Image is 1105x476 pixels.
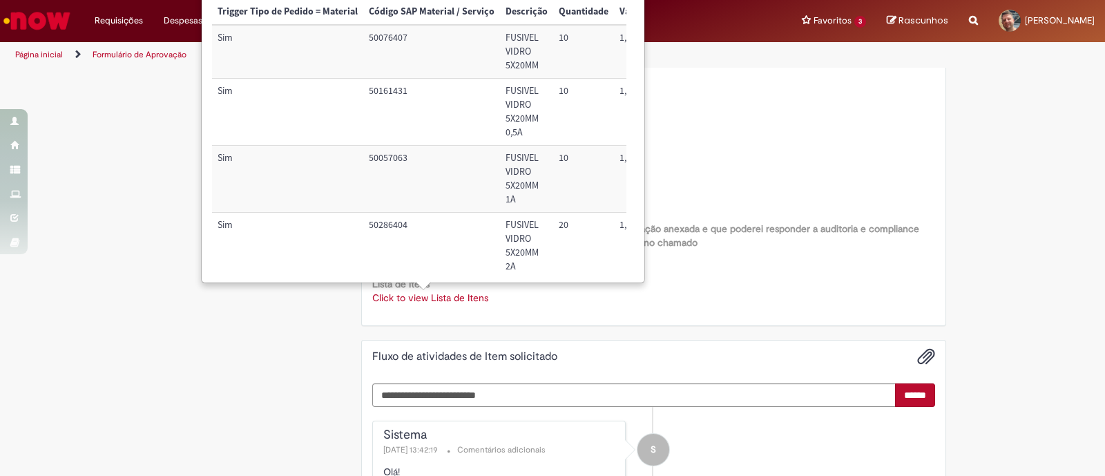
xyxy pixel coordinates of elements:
[15,49,63,60] a: Página inicial
[212,213,363,280] td: Trigger Tipo de Pedido = Material: Sim
[363,25,500,78] td: Código SAP Material / Serviço: 50076407
[614,79,685,146] td: Valor Unitário: 1,35
[212,25,363,78] td: Trigger Tipo de Pedido = Material: Sim
[10,42,727,68] ul: Trilhas de página
[93,49,186,60] a: Formulário de Aprovação
[363,213,500,280] td: Código SAP Material / Serviço: 50286404
[814,14,852,28] span: Favoritos
[372,278,430,290] b: Lista de Itens
[372,383,896,407] textarea: Digite sua mensagem aqui...
[212,79,363,146] td: Trigger Tipo de Pedido = Material: Sim
[212,146,363,213] td: Trigger Tipo de Pedido = Material: Sim
[500,79,553,146] td: Descrição: FUSIVEL VIDRO 5X20MM 0,5A
[95,14,143,28] span: Requisições
[614,146,685,213] td: Valor Unitário: 1,35
[553,146,614,213] td: Quantidade: 10
[887,15,948,28] a: Rascunhos
[457,444,546,456] small: Comentários adicionais
[1025,15,1095,26] span: [PERSON_NAME]
[651,433,656,466] span: S
[372,351,557,363] h2: Fluxo de atividades de Item solicitado Histórico de tíquete
[553,79,614,146] td: Quantidade: 10
[164,14,260,28] span: Despesas Corporativas
[363,79,500,146] td: Código SAP Material / Serviço: 50161431
[553,213,614,280] td: Quantidade: 20
[854,16,866,28] span: 3
[637,434,669,466] div: System
[1,7,73,35] img: ServiceNow
[372,292,488,304] a: Click to view Lista de Itens
[614,25,685,78] td: Valor Unitário: 1,35
[917,348,935,365] button: Adicionar anexos
[372,222,919,249] b: Declaro que as informações preenchidas correspondem a cotação anexada e que poderei responder a a...
[383,444,441,455] span: [DATE] 13:42:19
[500,146,553,213] td: Descrição: FUSIVEL VIDRO 5X20MM 1A
[500,25,553,78] td: Descrição: FUSIVEL VIDRO 5X20MM
[614,213,685,280] td: Valor Unitário: 1,35
[383,428,619,442] div: Sistema
[363,146,500,213] td: Código SAP Material / Serviço: 50057063
[553,25,614,78] td: Quantidade: 10
[899,14,948,27] span: Rascunhos
[500,213,553,280] td: Descrição: FUSIVEL VIDRO 5X20MM 2A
